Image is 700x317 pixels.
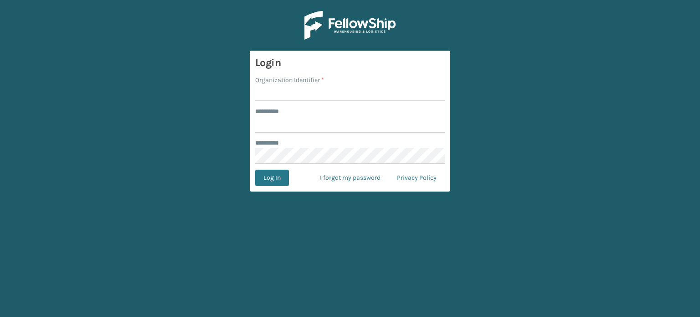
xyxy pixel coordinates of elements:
[255,56,445,70] h3: Login
[304,11,396,40] img: Logo
[255,170,289,186] button: Log In
[255,75,324,85] label: Organization Identifier
[312,170,389,186] a: I forgot my password
[389,170,445,186] a: Privacy Policy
